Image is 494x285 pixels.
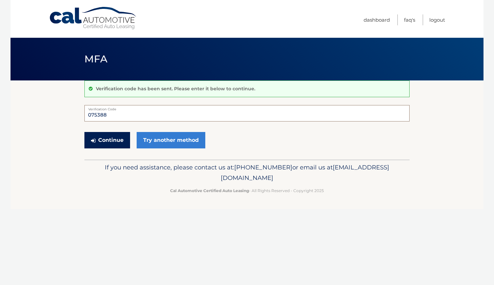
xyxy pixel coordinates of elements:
[404,14,415,25] a: FAQ's
[221,164,389,182] span: [EMAIL_ADDRESS][DOMAIN_NAME]
[89,162,405,183] p: If you need assistance, please contact us at: or email us at
[429,14,445,25] a: Logout
[96,86,255,92] p: Verification code has been sent. Please enter it below to continue.
[49,7,138,30] a: Cal Automotive
[137,132,205,148] a: Try another method
[84,105,410,110] label: Verification Code
[234,164,292,171] span: [PHONE_NUMBER]
[84,132,130,148] button: Continue
[364,14,390,25] a: Dashboard
[84,53,107,65] span: MFA
[89,187,405,194] p: - All Rights Reserved - Copyright 2025
[170,188,249,193] strong: Cal Automotive Certified Auto Leasing
[84,105,410,121] input: Verification Code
